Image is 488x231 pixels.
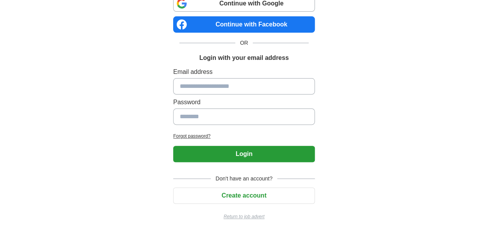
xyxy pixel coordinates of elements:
[199,53,288,63] h1: Login with your email address
[173,213,315,220] a: Return to job advert
[173,67,315,77] label: Email address
[173,98,315,107] label: Password
[173,187,315,204] button: Create account
[173,133,315,140] a: Forgot password?
[173,16,315,33] a: Continue with Facebook
[173,146,315,162] button: Login
[211,175,277,183] span: Don't have an account?
[235,39,253,47] span: OR
[173,192,315,199] a: Create account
